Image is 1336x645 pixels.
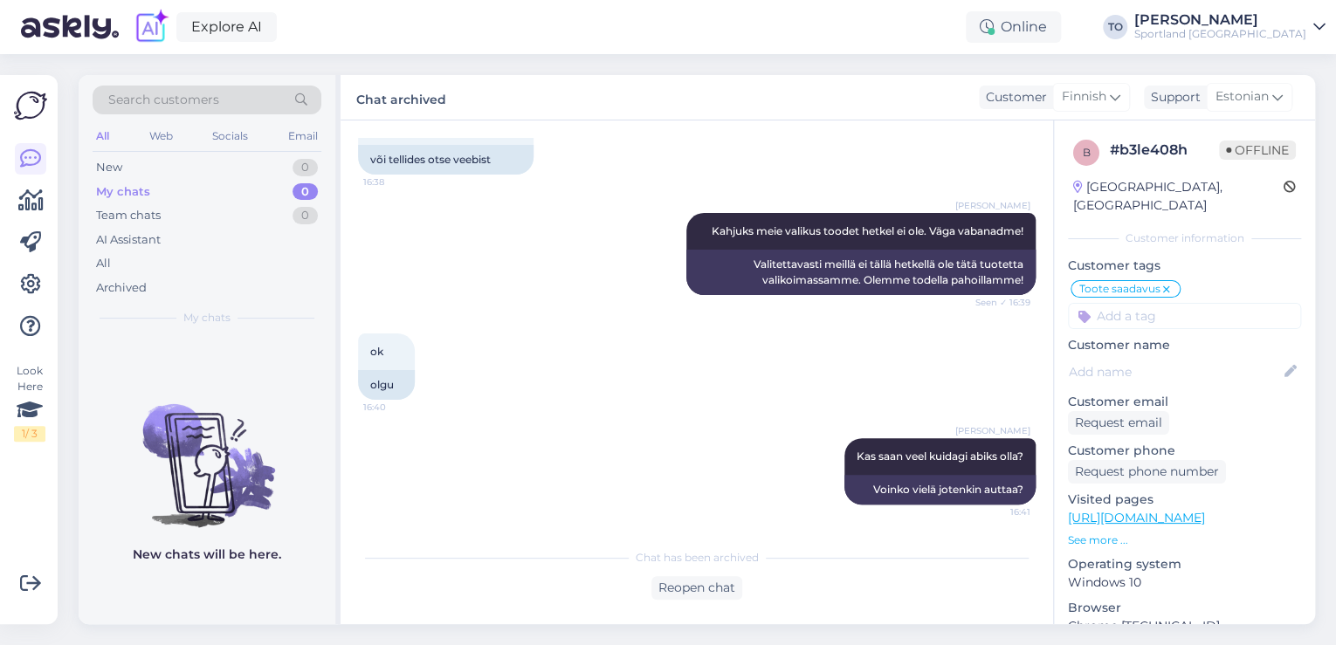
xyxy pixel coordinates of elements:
div: Reopen chat [651,576,742,600]
p: Customer tags [1068,257,1301,275]
span: 16:38 [363,175,429,189]
span: [PERSON_NAME] [955,199,1030,212]
div: Sportland [GEOGRAPHIC_DATA] [1134,27,1306,41]
div: või tellides otse veebist [358,145,534,175]
div: olgu [358,370,415,400]
div: Archived [96,279,147,297]
div: Online [966,11,1061,43]
img: No chats [79,373,335,530]
div: All [93,125,113,148]
p: Visited pages [1068,491,1301,509]
a: Explore AI [176,12,277,42]
div: [GEOGRAPHIC_DATA], [GEOGRAPHIC_DATA] [1073,178,1284,215]
div: Socials [209,125,251,148]
p: Chrome [TECHNICAL_ID] [1068,617,1301,635]
div: Voinko vielä jotenkin auttaa? [844,475,1036,504]
div: Team chats [96,207,161,224]
img: explore-ai [133,9,169,45]
span: 16:40 [363,401,429,414]
label: Chat archived [356,86,446,109]
div: TO [1103,15,1127,39]
p: Operating system [1068,555,1301,573]
div: [PERSON_NAME] [1134,13,1306,27]
div: Customer information [1068,230,1301,246]
span: [PERSON_NAME] [955,424,1030,437]
input: Add name [1069,362,1281,381]
span: Kas saan veel kuidagi abiks olla? [857,449,1023,463]
div: Email [285,125,321,148]
div: Valitettavasti meillä ei tällä hetkellä ole tätä tuotetta valikoimassamme. Olemme todella pahoill... [686,250,1036,295]
span: Toote saadavus [1079,284,1160,294]
input: Add a tag [1068,303,1301,329]
div: My chats [96,183,150,201]
p: Customer email [1068,393,1301,411]
a: [URL][DOMAIN_NAME] [1068,510,1205,525]
span: 16:41 [965,505,1030,518]
span: b [1083,146,1091,159]
p: New chats will be here. [133,546,281,564]
span: ok [370,345,383,358]
span: Estonian [1215,87,1269,106]
div: Request phone number [1068,460,1226,484]
div: 0 [293,159,318,176]
div: AI Assistant [96,231,161,249]
span: Seen ✓ 16:39 [965,296,1030,309]
p: Customer name [1068,336,1301,354]
p: Windows 10 [1068,573,1301,592]
p: Customer phone [1068,442,1301,460]
a: [PERSON_NAME]Sportland [GEOGRAPHIC_DATA] [1134,13,1326,41]
img: Askly Logo [14,89,47,122]
div: 0 [293,207,318,224]
span: Finnish [1062,87,1106,106]
span: My chats [183,310,231,326]
span: Chat has been archived [636,550,759,566]
p: Browser [1068,599,1301,617]
div: Request email [1068,411,1169,435]
div: New [96,159,122,176]
span: Offline [1219,141,1296,160]
div: Support [1144,88,1201,106]
span: Search customers [108,91,219,109]
span: Kahjuks meie valikus toodet hetkel ei ole. Väga vabanadme! [712,224,1023,237]
div: Look Here [14,363,45,442]
div: 1 / 3 [14,426,45,442]
div: Web [146,125,176,148]
div: All [96,255,111,272]
div: # b3le408h [1110,140,1219,161]
div: 0 [293,183,318,201]
div: Customer [979,88,1047,106]
p: See more ... [1068,532,1301,548]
